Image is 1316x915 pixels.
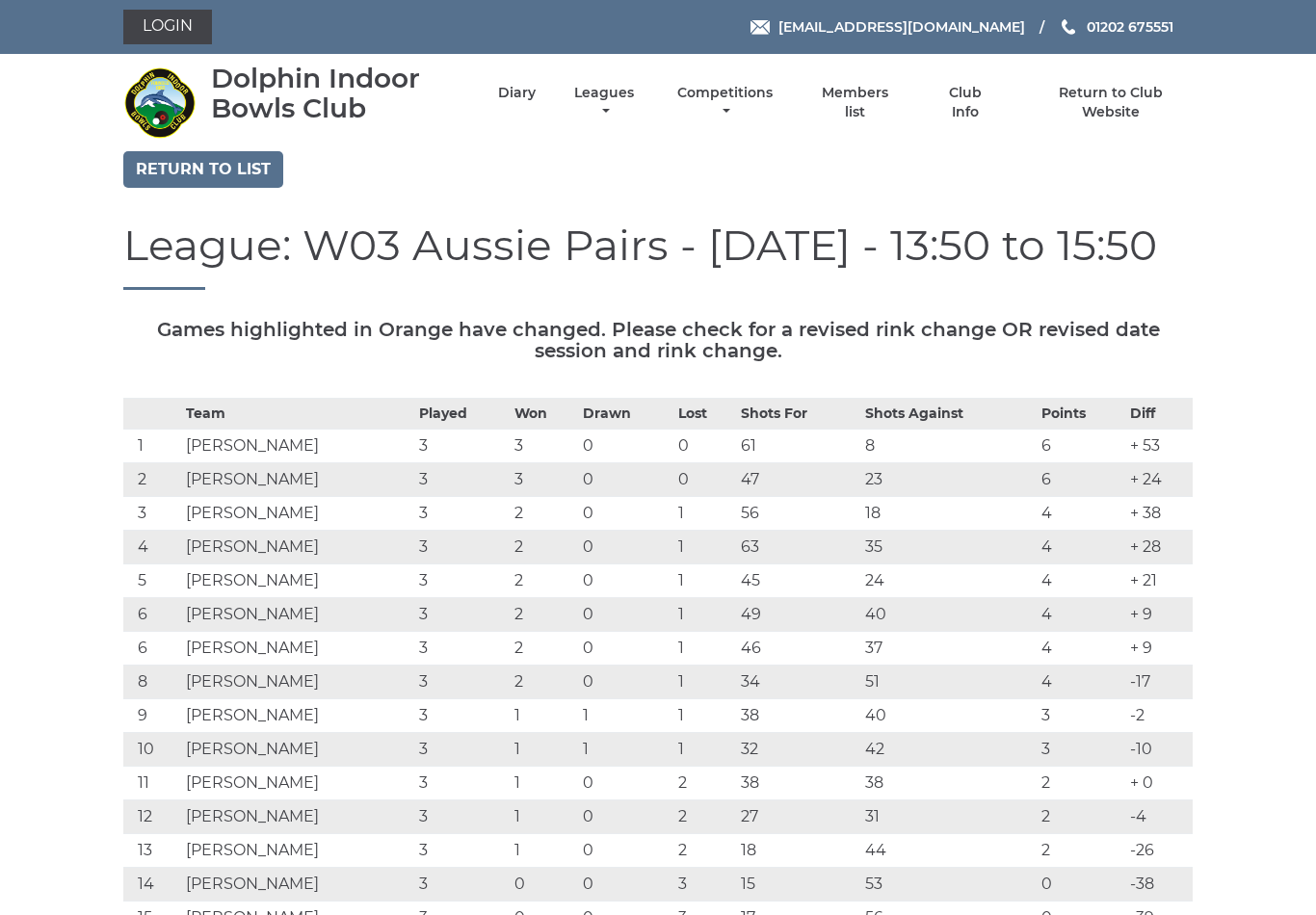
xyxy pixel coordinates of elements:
[414,497,509,531] td: 3
[414,632,509,666] td: 3
[510,598,579,632] td: 2
[414,800,509,834] td: 3
[811,84,900,121] a: Members list
[736,632,860,666] td: 46
[578,531,672,564] td: 0
[1030,84,1193,121] a: Return to Club Website
[1037,767,1125,800] td: 2
[736,800,860,834] td: 27
[123,222,1193,290] h1: League: W03 Aussie Pairs - [DATE] - 13:50 to 15:50
[673,666,736,699] td: 1
[578,834,672,868] td: 0
[123,319,1193,361] h5: Games highlighted in Orange have changed. Please check for a revised rink change OR revised date ...
[123,767,181,800] td: 11
[578,666,672,699] td: 0
[414,834,509,868] td: 3
[123,497,181,531] td: 3
[414,399,509,430] th: Played
[673,632,736,666] td: 1
[181,598,414,632] td: [PERSON_NAME]
[1125,834,1193,868] td: -26
[673,463,736,497] td: 0
[181,399,414,430] th: Team
[123,800,181,834] td: 12
[1125,767,1193,800] td: + 0
[1037,699,1125,733] td: 3
[414,564,509,598] td: 3
[498,84,536,102] a: Diary
[414,868,509,902] td: 3
[673,868,736,902] td: 3
[578,632,672,666] td: 0
[860,868,1037,902] td: 53
[414,463,509,497] td: 3
[1037,531,1125,564] td: 4
[510,733,579,767] td: 1
[123,151,283,188] a: Return to list
[1037,497,1125,531] td: 4
[1125,531,1193,564] td: + 28
[181,767,414,800] td: [PERSON_NAME]
[1037,800,1125,834] td: 2
[123,531,181,564] td: 4
[123,463,181,497] td: 2
[736,463,860,497] td: 47
[123,430,181,463] td: 1
[578,800,672,834] td: 0
[736,399,860,430] th: Shots For
[181,497,414,531] td: [PERSON_NAME]
[860,430,1037,463] td: 8
[510,399,579,430] th: Won
[1062,19,1075,35] img: Phone us
[860,598,1037,632] td: 40
[1125,399,1193,430] th: Diff
[1125,666,1193,699] td: -17
[181,463,414,497] td: [PERSON_NAME]
[1059,16,1173,38] a: Phone us 01202 675551
[578,733,672,767] td: 1
[860,834,1037,868] td: 44
[736,699,860,733] td: 38
[1037,399,1125,430] th: Points
[1125,733,1193,767] td: -10
[736,430,860,463] td: 61
[123,10,212,44] a: Login
[736,733,860,767] td: 32
[673,598,736,632] td: 1
[414,430,509,463] td: 3
[736,598,860,632] td: 49
[1125,632,1193,666] td: + 9
[414,699,509,733] td: 3
[578,767,672,800] td: 0
[860,699,1037,733] td: 40
[123,666,181,699] td: 8
[736,868,860,902] td: 15
[510,767,579,800] td: 1
[1125,430,1193,463] td: + 53
[1037,733,1125,767] td: 3
[860,666,1037,699] td: 51
[1125,564,1193,598] td: + 21
[673,531,736,564] td: 1
[1125,699,1193,733] td: -2
[750,16,1025,38] a: Email [EMAIL_ADDRESS][DOMAIN_NAME]
[860,767,1037,800] td: 38
[1087,18,1173,36] span: 01202 675551
[578,564,672,598] td: 0
[934,84,996,121] a: Club Info
[1037,463,1125,497] td: 6
[578,598,672,632] td: 0
[123,632,181,666] td: 6
[510,463,579,497] td: 3
[1037,868,1125,902] td: 0
[578,463,672,497] td: 0
[860,800,1037,834] td: 31
[673,699,736,733] td: 1
[860,632,1037,666] td: 37
[1037,666,1125,699] td: 4
[860,564,1037,598] td: 24
[181,632,414,666] td: [PERSON_NAME]
[181,800,414,834] td: [PERSON_NAME]
[1037,564,1125,598] td: 4
[123,66,196,139] img: Dolphin Indoor Bowls Club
